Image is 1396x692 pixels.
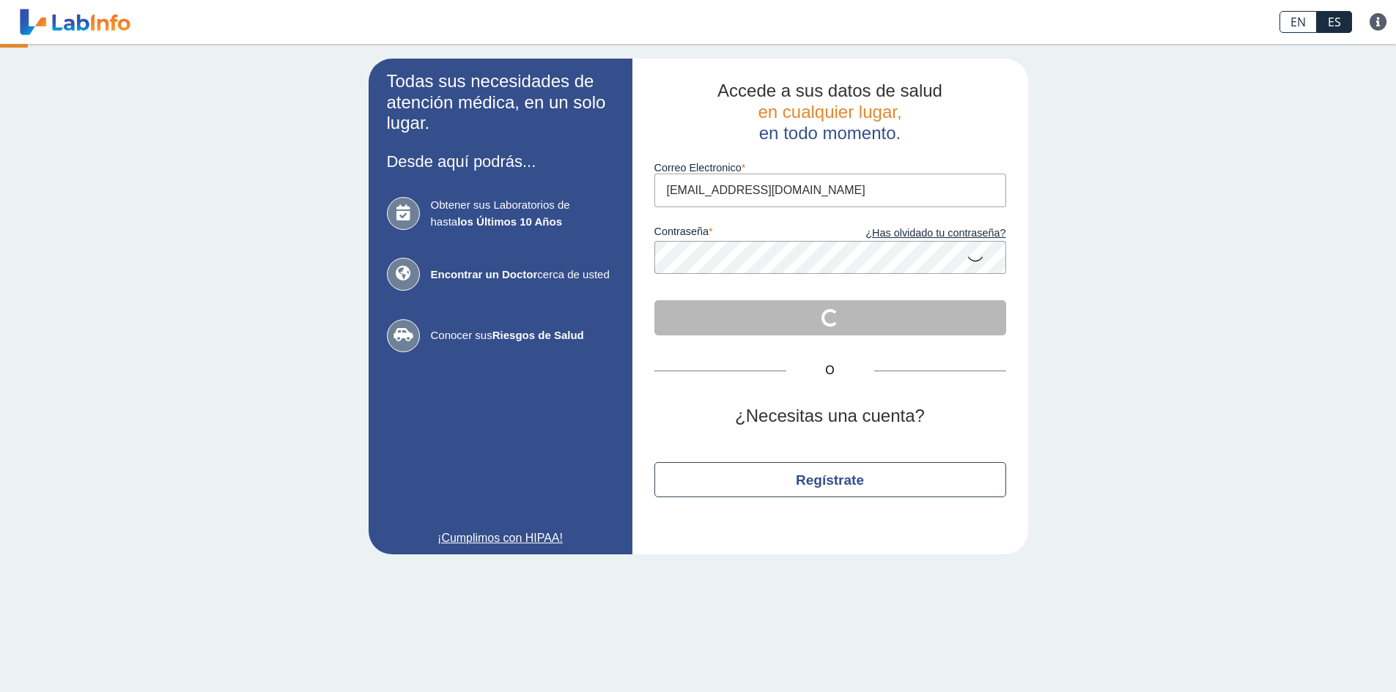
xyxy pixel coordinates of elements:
[654,406,1006,427] h2: ¿Necesitas una cuenta?
[717,81,942,100] span: Accede a sus datos de salud
[654,226,830,242] label: contraseña
[387,152,614,171] h3: Desde aquí podrás...
[1266,635,1380,676] iframe: Help widget launcher
[654,462,1006,497] button: Regístrate
[786,362,874,379] span: O
[654,162,1006,174] label: Correo Electronico
[758,102,901,122] span: en cualquier lugar,
[387,529,614,547] a: ¡Cumplimos con HIPAA!
[492,329,584,341] b: Riesgos de Salud
[457,215,562,228] b: los Últimos 10 Años
[387,71,614,134] h2: Todas sus necesidades de atención médica, en un solo lugar.
[431,268,538,280] b: Encontrar un Doctor
[431,197,614,230] span: Obtener sus Laboratorios de hasta
[1317,11,1352,33] a: ES
[830,226,1006,242] a: ¿Has olvidado tu contraseña?
[431,327,614,344] span: Conocer sus
[431,267,614,283] span: cerca de usted
[1279,11,1317,33] a: EN
[759,123,901,143] span: en todo momento.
